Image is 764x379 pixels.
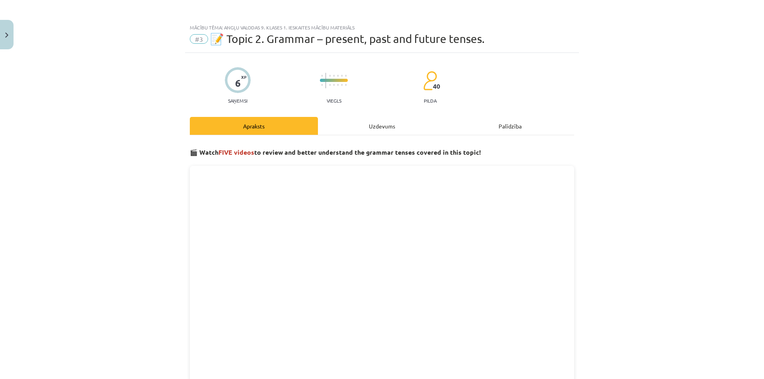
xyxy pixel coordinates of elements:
img: icon-short-line-57e1e144782c952c97e751825c79c345078a6d821885a25fce030b3d8c18986b.svg [337,75,338,77]
span: #3 [190,34,208,44]
p: pilda [424,98,437,103]
img: icon-short-line-57e1e144782c952c97e751825c79c345078a6d821885a25fce030b3d8c18986b.svg [322,75,322,77]
div: 6 [235,78,241,89]
img: icon-long-line-d9ea69661e0d244f92f715978eff75569469978d946b2353a9bb055b3ed8787d.svg [325,73,326,88]
img: icon-short-line-57e1e144782c952c97e751825c79c345078a6d821885a25fce030b3d8c18986b.svg [329,84,330,86]
strong: 🎬 Watch to review and better understand the grammar tenses covered in this topic! [190,148,481,156]
span: 📝 Topic 2. Grammar – present, past and future tenses. [210,32,485,45]
span: XP [241,75,246,79]
span: 40 [433,83,440,90]
img: icon-short-line-57e1e144782c952c97e751825c79c345078a6d821885a25fce030b3d8c18986b.svg [333,75,334,77]
div: Mācību tēma: Angļu valodas 9. klases 1. ieskaites mācību materiāls [190,25,574,30]
img: students-c634bb4e5e11cddfef0936a35e636f08e4e9abd3cc4e673bd6f9a4125e45ecb1.svg [423,71,437,91]
img: icon-short-line-57e1e144782c952c97e751825c79c345078a6d821885a25fce030b3d8c18986b.svg [345,75,346,77]
p: Saņemsi [225,98,251,103]
img: icon-short-line-57e1e144782c952c97e751825c79c345078a6d821885a25fce030b3d8c18986b.svg [322,84,322,86]
img: icon-short-line-57e1e144782c952c97e751825c79c345078a6d821885a25fce030b3d8c18986b.svg [345,84,346,86]
img: icon-short-line-57e1e144782c952c97e751825c79c345078a6d821885a25fce030b3d8c18986b.svg [341,75,342,77]
div: Uzdevums [318,117,446,135]
img: icon-short-line-57e1e144782c952c97e751825c79c345078a6d821885a25fce030b3d8c18986b.svg [333,84,334,86]
p: Viegls [327,98,341,103]
img: icon-short-line-57e1e144782c952c97e751825c79c345078a6d821885a25fce030b3d8c18986b.svg [341,84,342,86]
img: icon-short-line-57e1e144782c952c97e751825c79c345078a6d821885a25fce030b3d8c18986b.svg [337,84,338,86]
img: icon-close-lesson-0947bae3869378f0d4975bcd49f059093ad1ed9edebbc8119c70593378902aed.svg [5,33,8,38]
div: Palīdzība [446,117,574,135]
span: FIVE videos [218,148,254,156]
img: icon-short-line-57e1e144782c952c97e751825c79c345078a6d821885a25fce030b3d8c18986b.svg [329,75,330,77]
div: Apraksts [190,117,318,135]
